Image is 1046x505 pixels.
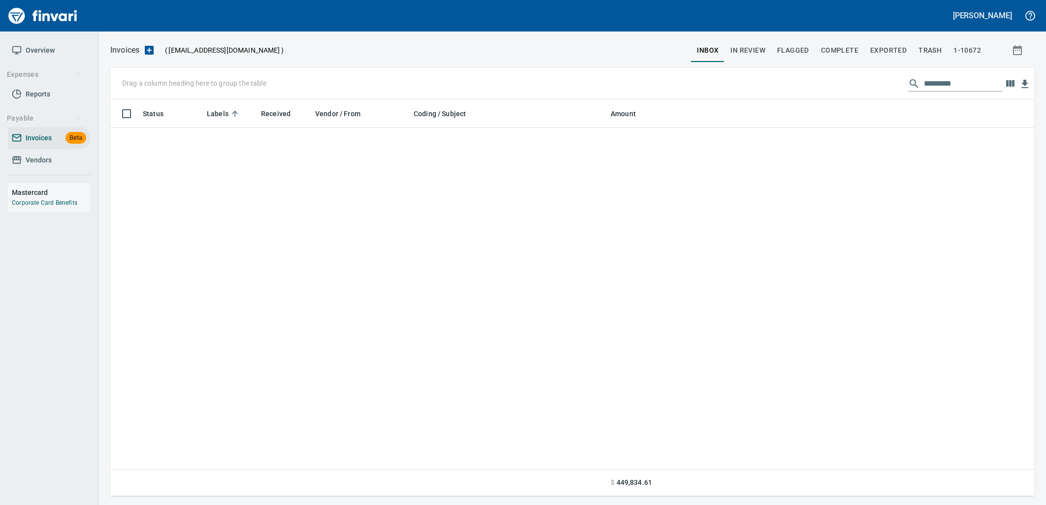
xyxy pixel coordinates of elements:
[950,8,1014,23] button: [PERSON_NAME]
[8,39,90,62] a: Overview
[617,477,652,488] span: 449,834.61
[12,187,90,198] h6: Mastercard
[261,108,303,120] span: Received
[918,44,942,57] span: trash
[821,44,858,57] span: Complete
[3,109,85,127] button: Payable
[26,154,52,166] span: Vendors
[26,132,52,144] span: Invoices
[611,477,615,488] span: $
[261,108,291,120] span: Received
[315,108,360,120] span: Vendor / From
[6,4,80,28] img: Finvari
[143,108,163,120] span: Status
[8,127,90,149] a: InvoicesBeta
[207,108,229,120] span: Labels
[953,44,981,57] span: 1-10672
[1017,77,1032,92] button: Download Table
[207,108,241,120] span: Labels
[26,88,50,100] span: Reports
[1003,41,1034,59] button: Show invoices within a particular date range
[12,199,77,206] a: Corporate Card Benefits
[26,44,55,57] span: Overview
[159,45,284,55] p: ( )
[7,112,81,125] span: Payable
[8,149,90,171] a: Vendors
[611,108,649,120] span: Amount
[870,44,907,57] span: Exported
[315,108,373,120] span: Vendor / From
[777,44,809,57] span: Flagged
[953,10,1012,21] h5: [PERSON_NAME]
[65,132,86,144] span: Beta
[110,44,139,56] nav: breadcrumb
[3,65,85,84] button: Expenses
[611,108,636,120] span: Amount
[730,44,765,57] span: In Review
[143,108,176,120] span: Status
[7,68,81,81] span: Expenses
[167,45,281,55] span: [EMAIL_ADDRESS][DOMAIN_NAME]
[414,108,479,120] span: Coding / Subject
[139,44,159,56] button: Upload an Invoice
[110,44,139,56] p: Invoices
[697,44,719,57] span: inbox
[122,78,266,88] p: Drag a column heading here to group the table
[1003,76,1017,91] button: Choose columns to display
[8,83,90,105] a: Reports
[414,108,466,120] span: Coding / Subject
